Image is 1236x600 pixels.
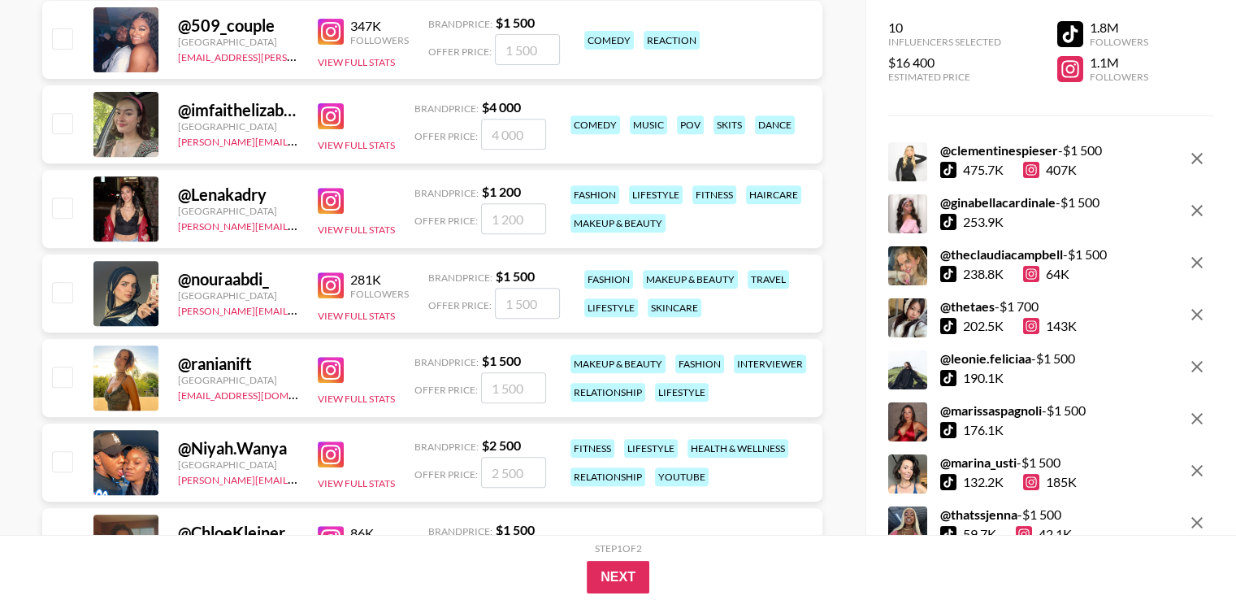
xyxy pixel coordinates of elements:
img: Instagram [318,441,344,467]
strong: $ 1 500 [496,268,535,284]
div: 281K [350,272,409,288]
span: Brand Price: [428,18,492,30]
a: [EMAIL_ADDRESS][DOMAIN_NAME] [178,386,341,402]
a: [EMAIL_ADDRESS][PERSON_NAME][DOMAIN_NAME] [178,48,419,63]
button: Next [587,561,649,593]
button: View Full Stats [318,139,395,151]
button: remove [1181,194,1213,227]
strong: @ theclaudiacampbell [940,246,1063,262]
strong: $ 1 500 [496,15,535,30]
span: Offer Price: [428,299,492,311]
strong: @ thetaes [940,298,995,314]
div: @ imfaithelizabeth [178,100,298,120]
div: [GEOGRAPHIC_DATA] [178,459,298,471]
div: 407K [1023,162,1077,178]
span: Brand Price: [414,102,479,115]
div: - $ 1 500 [940,507,1072,523]
div: Estimated Price [888,71,1001,83]
div: comedy [584,31,634,50]
input: 2 500 [481,457,546,488]
div: 86K [350,525,409,541]
input: 1 200 [481,203,546,234]
img: Instagram [318,188,344,214]
div: $16 400 [888,54,1001,71]
img: Instagram [318,357,344,383]
div: makeup & beauty [570,354,666,373]
div: 202.5K [963,318,1004,334]
div: 475.7K [963,162,1004,178]
div: Influencers Selected [888,36,1001,48]
div: [GEOGRAPHIC_DATA] [178,36,298,48]
div: - $ 1 700 [940,298,1077,315]
img: Instagram [318,272,344,298]
button: remove [1181,507,1213,539]
button: View Full Stats [318,56,395,68]
div: 190.1K [963,370,1004,386]
div: 1.8M [1090,20,1148,36]
a: [PERSON_NAME][EMAIL_ADDRESS][DOMAIN_NAME] [178,471,419,486]
div: fitness [570,439,614,458]
span: Brand Price: [414,356,479,368]
div: lifestyle [655,383,709,402]
div: @ ChloeKleiner [178,523,298,543]
div: relationship [570,383,645,402]
input: 1 500 [481,372,546,403]
div: fashion [584,270,633,289]
div: 42.1K [1016,526,1072,542]
div: [GEOGRAPHIC_DATA] [178,205,298,217]
span: Offer Price: [414,468,478,480]
div: [GEOGRAPHIC_DATA] [178,374,298,386]
div: 185K [1023,474,1077,490]
div: 132.2K [963,474,1004,490]
span: Brand Price: [414,187,479,199]
div: 143K [1023,318,1077,334]
div: @ Niyah.Wanya [178,438,298,459]
div: reaction [644,31,700,50]
div: travel [748,270,789,289]
input: 1 500 [495,288,560,319]
div: - $ 1 500 [940,142,1102,159]
div: lifestyle [629,185,683,204]
div: @ ranianift [178,354,298,374]
div: 59.7K [963,526,996,542]
div: - $ 1 500 [940,246,1107,263]
strong: @ thatssjenna [940,507,1017,522]
div: @ nouraabdi_ [178,269,298,289]
div: - $ 1 500 [940,454,1077,471]
div: lifestyle [624,439,678,458]
strong: $ 1 500 [482,353,521,368]
div: 176.1K [963,422,1004,438]
div: [GEOGRAPHIC_DATA] [178,289,298,302]
div: 347K [350,18,409,34]
span: Offer Price: [414,130,478,142]
img: Instagram [318,526,344,552]
div: fashion [675,354,724,373]
div: - $ 1 500 [940,402,1086,419]
div: makeup & beauty [570,214,666,233]
div: makeup & beauty [643,270,738,289]
div: youtube [655,467,709,486]
div: fashion [570,185,619,204]
strong: $ 1 500 [496,522,535,537]
button: View Full Stats [318,477,395,489]
div: 253.9K [963,214,1004,230]
div: 238.8K [963,266,1004,282]
button: View Full Stats [318,310,395,322]
span: Offer Price: [414,384,478,396]
div: pov [677,115,704,134]
span: Brand Price: [414,441,479,453]
div: [GEOGRAPHIC_DATA] [178,120,298,133]
div: - $ 1 500 [940,194,1099,211]
div: @ 509_couple [178,15,298,36]
span: Brand Price: [428,272,492,284]
button: remove [1181,454,1213,487]
strong: @ marissaspagnoli [940,402,1042,418]
img: Instagram [318,103,344,129]
button: remove [1181,350,1213,383]
span: Brand Price: [428,525,492,537]
a: [PERSON_NAME][EMAIL_ADDRESS][DOMAIN_NAME] [178,217,419,233]
div: music [630,115,667,134]
div: 10 [888,20,1001,36]
strong: $ 4 000 [482,99,521,115]
strong: $ 1 200 [482,184,521,199]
